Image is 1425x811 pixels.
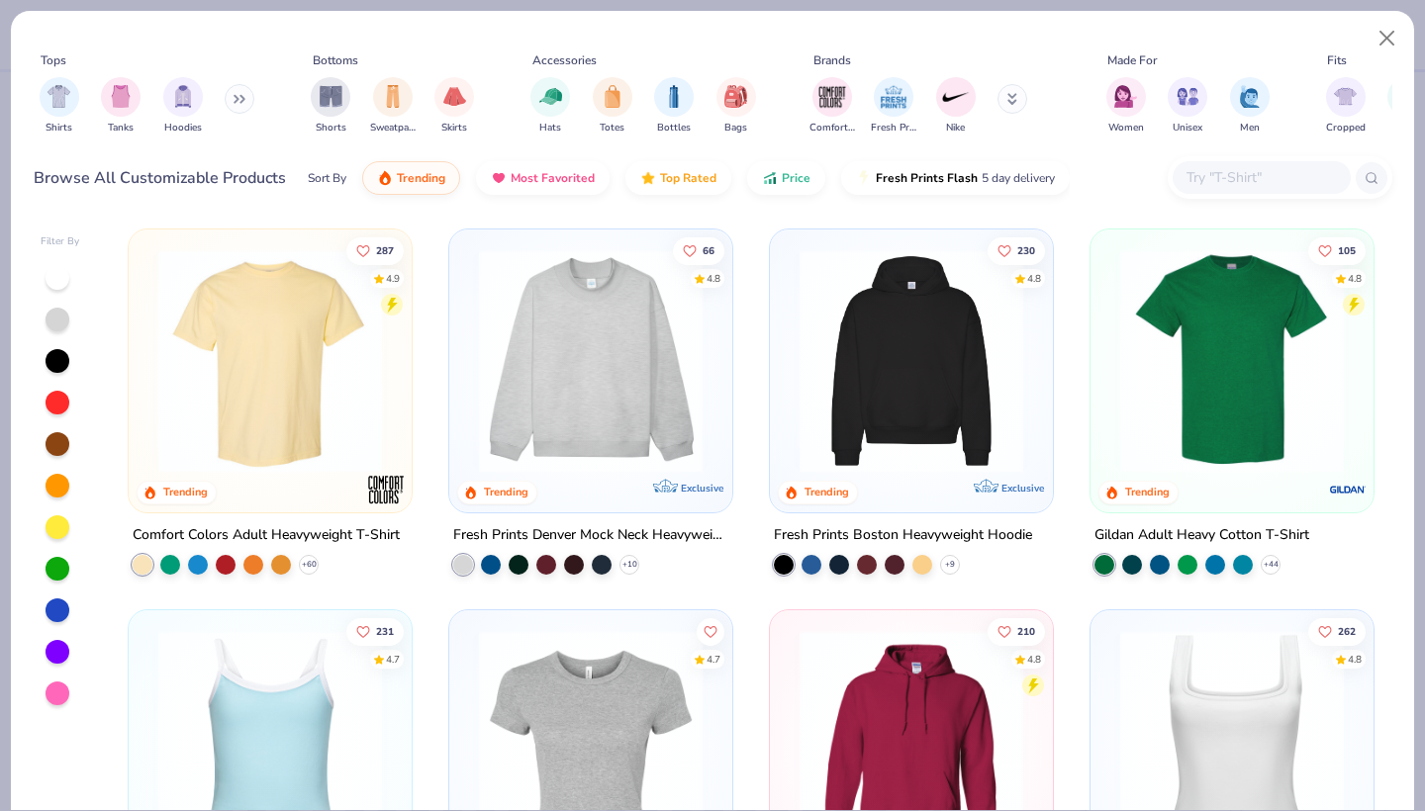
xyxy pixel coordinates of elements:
img: flash.gif [856,170,872,186]
div: filter for Comfort Colors [809,77,855,135]
div: filter for Nike [936,77,976,135]
button: Like [1308,617,1366,645]
button: Price [747,161,825,195]
span: Bags [724,121,747,135]
button: filter button [370,77,416,135]
div: 4.9 [387,271,401,286]
span: Sweatpants [370,121,416,135]
button: Like [347,617,405,645]
span: 230 [1017,245,1035,255]
span: Top Rated [660,170,716,186]
div: Fresh Prints Denver Mock Neck Heavyweight Sweatshirt [453,523,728,548]
div: filter for Fresh Prints [871,77,916,135]
span: 262 [1338,626,1356,636]
span: + 60 [302,559,317,571]
button: filter button [716,77,756,135]
img: Skirts Image [443,85,466,108]
button: filter button [1326,77,1366,135]
div: 4.8 [1027,271,1041,286]
span: 105 [1338,245,1356,255]
button: Like [988,236,1045,264]
img: Shorts Image [320,85,342,108]
span: Shirts [46,121,72,135]
button: Like [347,236,405,264]
img: Men Image [1239,85,1261,108]
span: 231 [377,626,395,636]
span: Fresh Prints Flash [876,170,978,186]
img: Shirts Image [47,85,70,108]
button: filter button [936,77,976,135]
button: filter button [1106,77,1146,135]
button: Like [1308,236,1366,264]
button: filter button [434,77,474,135]
div: filter for Unisex [1168,77,1207,135]
span: 66 [703,245,714,255]
button: filter button [654,77,694,135]
div: 4.8 [1348,271,1362,286]
span: + 10 [622,559,637,571]
div: filter for Shorts [311,77,350,135]
button: filter button [871,77,916,135]
button: Close [1369,20,1406,57]
span: Most Favorited [511,170,595,186]
div: Browse All Customizable Products [34,166,286,190]
span: Price [782,170,810,186]
img: Fresh Prints Image [879,82,908,112]
button: filter button [809,77,855,135]
span: Women [1108,121,1144,135]
div: Fits [1327,51,1347,69]
img: f5d85501-0dbb-4ee4-b115-c08fa3845d83 [469,249,712,473]
div: Bottoms [313,51,358,69]
img: Hats Image [539,85,562,108]
div: 4.7 [387,652,401,667]
img: 029b8af0-80e6-406f-9fdc-fdf898547912 [148,249,392,473]
span: 287 [377,245,395,255]
div: filter for Shirts [40,77,79,135]
button: Like [673,236,724,264]
img: Cropped Image [1334,85,1357,108]
span: Trending [397,170,445,186]
div: filter for Men [1230,77,1270,135]
div: 4.8 [1348,652,1362,667]
img: Gildan logo [1327,470,1367,509]
div: Fresh Prints Boston Heavyweight Hoodie [774,523,1032,548]
span: Totes [600,121,624,135]
span: + 9 [945,559,955,571]
button: filter button [1230,77,1270,135]
div: Accessories [532,51,597,69]
div: filter for Women [1106,77,1146,135]
span: Exclusive [1001,482,1044,495]
button: filter button [530,77,570,135]
div: 4.8 [707,271,720,286]
img: Sweatpants Image [382,85,404,108]
span: Unisex [1173,121,1202,135]
button: Top Rated [625,161,731,195]
span: Exclusive [681,482,723,495]
div: filter for Skirts [434,77,474,135]
img: trending.gif [377,170,393,186]
img: Hoodies Image [172,85,194,108]
span: 5 day delivery [982,167,1055,190]
div: Filter By [41,234,80,249]
img: Unisex Image [1177,85,1199,108]
span: Skirts [441,121,467,135]
span: Tanks [108,121,134,135]
span: Fresh Prints [871,121,916,135]
button: filter button [311,77,350,135]
span: 210 [1017,626,1035,636]
img: 91acfc32-fd48-4d6b-bdad-a4c1a30ac3fc [790,249,1033,473]
div: Brands [813,51,851,69]
img: most_fav.gif [491,170,507,186]
img: Tanks Image [110,85,132,108]
span: Hoodies [164,121,202,135]
div: Gildan Adult Heavy Cotton T-Shirt [1094,523,1309,548]
div: 4.8 [1027,652,1041,667]
img: Totes Image [602,85,623,108]
img: Bags Image [724,85,746,108]
input: Try "T-Shirt" [1185,166,1337,189]
div: filter for Totes [593,77,632,135]
img: Women Image [1114,85,1137,108]
div: filter for Bags [716,77,756,135]
span: Bottles [657,121,691,135]
button: Like [988,617,1045,645]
